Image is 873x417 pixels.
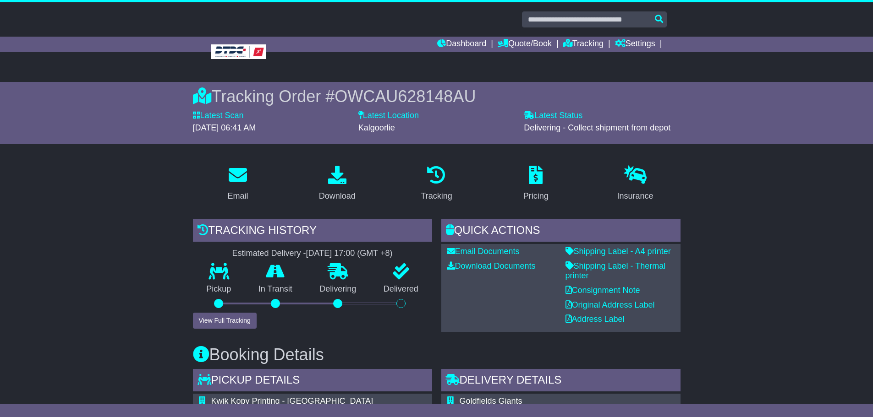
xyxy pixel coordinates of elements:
[566,247,671,256] a: Shipping Label - A4 printer
[193,249,432,259] div: Estimated Delivery -
[566,314,625,324] a: Address Label
[517,162,555,206] a: Pricing
[211,396,373,406] span: Kwik Kopy Printing - [GEOGRAPHIC_DATA]
[524,123,670,132] span: Delivering - Collect shipment from depot
[415,162,458,206] a: Tracking
[523,190,549,202] div: Pricing
[563,37,604,52] a: Tracking
[193,123,256,132] span: [DATE] 06:41 AM
[370,284,432,294] p: Delivered
[615,37,655,52] a: Settings
[524,111,582,121] label: Latest Status
[441,369,681,394] div: Delivery Details
[611,162,659,206] a: Insurance
[358,123,395,132] span: Kalgoorlie
[193,284,245,294] p: Pickup
[245,284,306,294] p: In Transit
[498,37,552,52] a: Quote/Book
[313,162,362,206] a: Download
[193,369,432,394] div: Pickup Details
[221,162,254,206] a: Email
[358,111,419,121] label: Latest Location
[193,313,257,329] button: View Full Tracking
[447,261,536,271] a: Download Documents
[193,346,681,364] h3: Booking Details
[227,190,248,202] div: Email
[566,261,666,281] a: Shipping Label - Thermal printer
[306,249,393,259] div: [DATE] 17:00 (GMT +8)
[437,37,486,52] a: Dashboard
[319,190,356,202] div: Download
[460,396,522,406] span: Goldfields Giants
[566,286,640,295] a: Consignment Note
[193,111,244,121] label: Latest Scan
[193,87,681,106] div: Tracking Order #
[193,219,432,244] div: Tracking history
[566,300,655,309] a: Original Address Label
[441,219,681,244] div: Quick Actions
[447,247,520,256] a: Email Documents
[617,190,653,202] div: Insurance
[306,284,370,294] p: Delivering
[335,87,476,106] span: OWCAU628148AU
[421,190,452,202] div: Tracking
